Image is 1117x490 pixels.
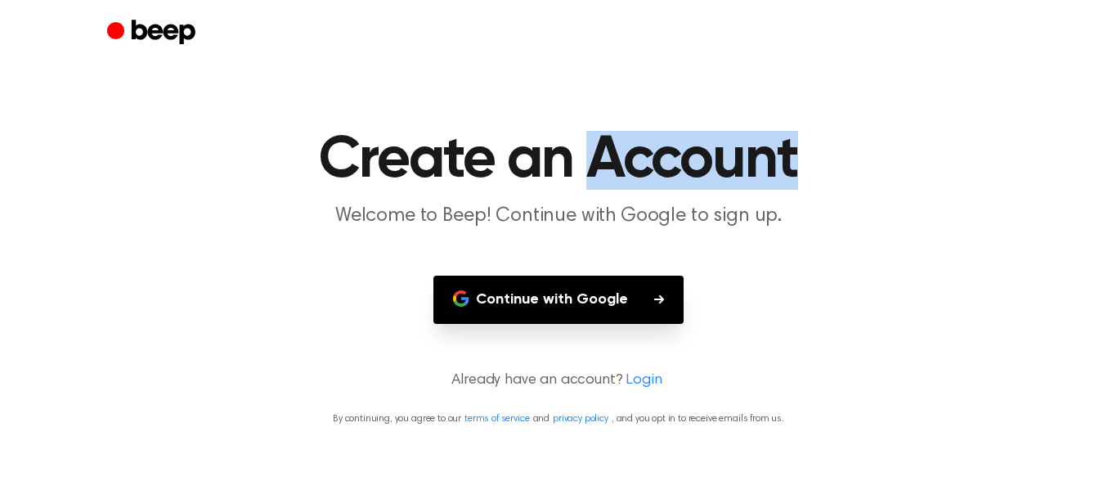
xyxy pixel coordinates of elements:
h1: Create an Account [140,131,977,190]
a: Login [626,370,662,392]
p: Welcome to Beep! Continue with Google to sign up. [244,203,873,230]
a: terms of service [464,414,529,424]
a: privacy policy [553,414,608,424]
button: Continue with Google [433,276,684,324]
a: Beep [107,17,200,49]
p: Already have an account? [20,370,1097,392]
p: By continuing, you agree to our and , and you opt in to receive emails from us. [20,411,1097,426]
